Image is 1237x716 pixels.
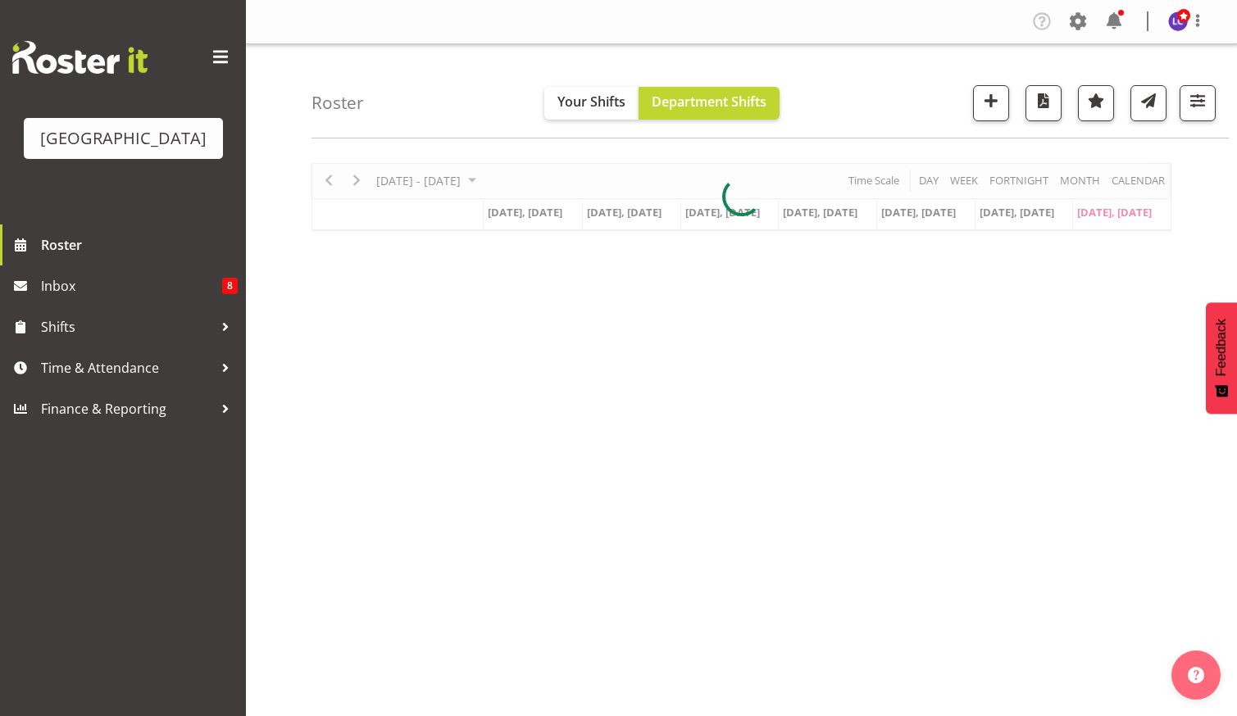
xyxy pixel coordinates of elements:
[1180,85,1216,121] button: Filter Shifts
[1188,667,1204,683] img: help-xxl-2.png
[1214,319,1229,376] span: Feedback
[40,126,207,151] div: [GEOGRAPHIC_DATA]
[12,41,148,74] img: Rosterit website logo
[652,93,766,111] span: Department Shifts
[1026,85,1062,121] button: Download a PDF of the roster according to the set date range.
[312,93,364,112] h4: Roster
[1206,302,1237,414] button: Feedback - Show survey
[973,85,1009,121] button: Add a new shift
[557,93,625,111] span: Your Shifts
[222,278,238,294] span: 8
[41,233,238,257] span: Roster
[1168,11,1188,31] img: laurie-cook11580.jpg
[639,87,780,120] button: Department Shifts
[544,87,639,120] button: Your Shifts
[1130,85,1167,121] button: Send a list of all shifts for the selected filtered period to all rostered employees.
[41,397,213,421] span: Finance & Reporting
[41,356,213,380] span: Time & Attendance
[41,315,213,339] span: Shifts
[41,274,222,298] span: Inbox
[1078,85,1114,121] button: Highlight an important date within the roster.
